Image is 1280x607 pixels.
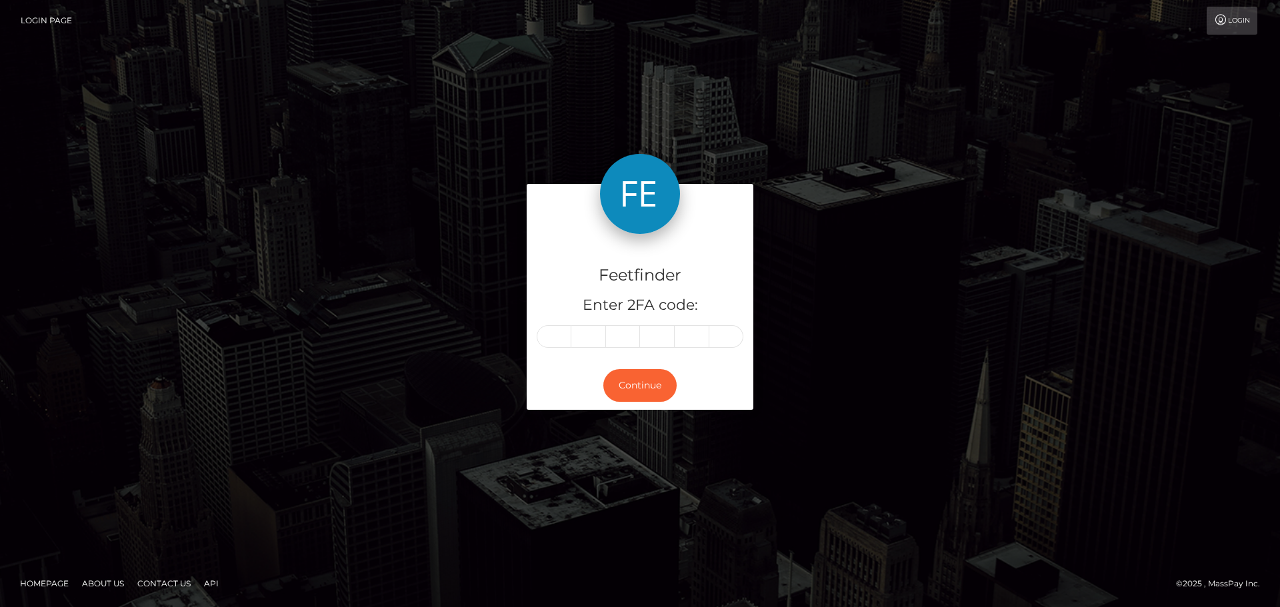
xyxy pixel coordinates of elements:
[1176,576,1270,591] div: © 2025 , MassPay Inc.
[1207,7,1257,35] a: Login
[77,573,129,594] a: About Us
[537,264,743,287] h4: Feetfinder
[600,154,680,234] img: Feetfinder
[21,7,72,35] a: Login Page
[199,573,224,594] a: API
[132,573,196,594] a: Contact Us
[537,295,743,316] h5: Enter 2FA code:
[15,573,74,594] a: Homepage
[603,369,677,402] button: Continue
